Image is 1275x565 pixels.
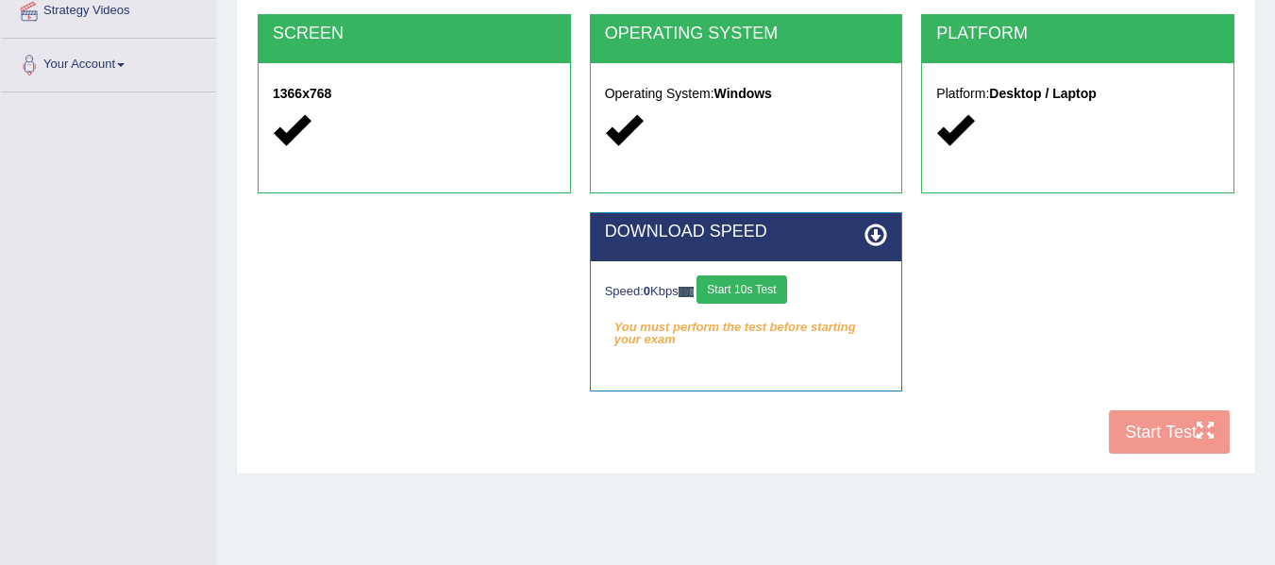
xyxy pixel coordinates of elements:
h5: Operating System: [605,87,888,101]
h2: SCREEN [273,25,556,43]
strong: 1366x768 [273,86,331,101]
h2: PLATFORM [936,25,1219,43]
strong: Windows [714,86,772,101]
strong: 0 [644,284,650,298]
a: Your Account [1,39,216,86]
img: ajax-loader-fb-connection.gif [679,287,694,297]
div: Speed: Kbps [605,275,888,308]
strong: Desktop / Laptop [989,86,1097,101]
em: You must perform the test before starting your exam [605,313,888,341]
button: Start 10s Test [696,275,786,304]
h2: OPERATING SYSTEM [605,25,888,43]
h2: DOWNLOAD SPEED [605,223,888,241]
h5: Platform: [936,87,1219,101]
